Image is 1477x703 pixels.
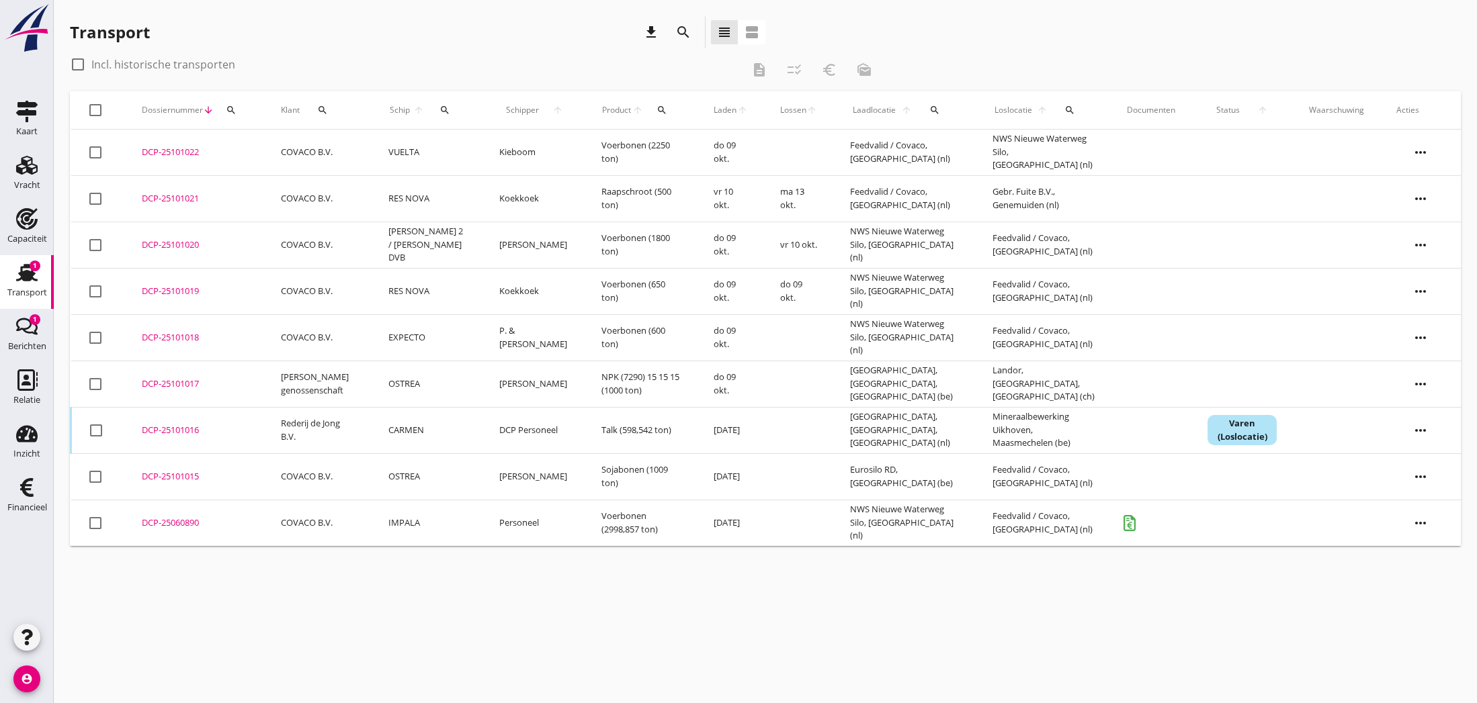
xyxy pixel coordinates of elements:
td: NWS Nieuwe Waterweg Silo, [GEOGRAPHIC_DATA] (nl) [834,314,976,361]
i: arrow_upward [898,105,915,115]
i: more_horiz [1402,365,1439,403]
td: COVACO B.V. [265,314,372,361]
td: RES NOVA [372,175,484,222]
td: Eurosilo RD, [GEOGRAPHIC_DATA] (be) [834,453,976,500]
i: more_horiz [1402,319,1439,357]
div: DCP-25101021 [142,192,249,205]
div: 1 [30,261,40,271]
div: Vracht [14,181,40,189]
div: Transport [70,21,150,43]
i: more_horiz [1402,504,1439,542]
td: Feedvalid / Covaco, [GEOGRAPHIC_DATA] (nl) [976,268,1111,314]
td: do 09 okt. [698,268,764,314]
span: Status [1208,104,1249,116]
td: NWS Nieuwe Waterweg Silo, [GEOGRAPHIC_DATA] (nl) [834,268,976,314]
td: Personeel [483,500,585,546]
td: Feedvalid / Covaco, [GEOGRAPHIC_DATA] (nl) [834,130,976,176]
span: Product [601,104,632,116]
td: [PERSON_NAME] 2 / [PERSON_NAME] DVB [372,222,484,268]
td: COVACO B.V. [265,453,372,500]
td: [GEOGRAPHIC_DATA], [GEOGRAPHIC_DATA], [GEOGRAPHIC_DATA] (nl) [834,407,976,453]
td: Rederij de Jong B.V. [265,407,372,453]
i: download [643,24,659,40]
div: DCP-25060890 [142,516,249,530]
i: arrow_upward [1249,105,1277,115]
i: search [439,105,450,115]
td: [DATE] [698,500,764,546]
td: Gebr. Fuite B.V., Genemuiden (nl) [976,175,1111,222]
td: Feedvalid / Covaco, [GEOGRAPHIC_DATA] (nl) [976,222,1111,268]
i: view_headline [716,24,732,40]
td: Raapschroot (500 ton) [585,175,698,222]
td: Feedvalid / Covaco, [GEOGRAPHIC_DATA] (nl) [834,175,976,222]
td: [PERSON_NAME] genossenschaft [265,361,372,407]
div: Klant [281,94,356,126]
i: more_horiz [1402,412,1439,449]
i: arrow_downward [203,105,214,115]
span: Dossiernummer [142,104,203,116]
div: DCP-25101018 [142,331,249,344]
i: more_horiz [1402,273,1439,310]
td: NWS Nieuwe Waterweg Silo, [GEOGRAPHIC_DATA] (nl) [976,130,1111,176]
div: DCP-25101017 [142,377,249,391]
td: Landor, [GEOGRAPHIC_DATA], [GEOGRAPHIC_DATA] (ch) [976,361,1111,407]
td: IMPALA [372,500,484,546]
td: P. & [PERSON_NAME] [483,314,585,361]
td: Talk (598,542 ton) [585,407,698,453]
i: search [675,24,691,40]
div: Relatie [13,395,40,404]
i: search [317,105,328,115]
td: Koekkoek [483,268,585,314]
td: Voerbonen (2250 ton) [585,130,698,176]
i: arrow_upward [736,105,748,115]
td: Feedvalid / Covaco, [GEOGRAPHIC_DATA] (nl) [976,500,1111,546]
i: arrow_upward [806,105,817,115]
td: Voerbonen (1800 ton) [585,222,698,268]
div: Documenten [1127,104,1175,116]
td: ma 13 okt. [764,175,834,222]
i: more_horiz [1402,180,1439,218]
div: 1 [30,314,40,325]
div: Kaart [16,127,38,136]
td: COVACO B.V. [265,500,372,546]
div: Waarschuwing [1309,104,1364,116]
td: NWS Nieuwe Waterweg Silo, [GEOGRAPHIC_DATA] (nl) [834,222,976,268]
td: EXPECTO [372,314,484,361]
td: [PERSON_NAME] [483,222,585,268]
div: DCP-25101019 [142,285,249,298]
td: VUELTA [372,130,484,176]
span: Laadlocatie [850,104,898,116]
td: RES NOVA [372,268,484,314]
td: DCP Personeel [483,407,585,453]
span: Loslocatie [993,104,1035,116]
td: [PERSON_NAME] [483,453,585,500]
span: Lossen [780,104,806,116]
i: more_horiz [1402,134,1439,171]
i: more_horiz [1402,458,1439,496]
i: arrow_upward [412,105,426,115]
td: CARMEN [372,407,484,453]
td: do 09 okt. [698,361,764,407]
span: Schipper [499,104,545,116]
td: Sojabonen (1009 ton) [585,453,698,500]
i: more_horiz [1402,226,1439,264]
i: view_agenda [744,24,760,40]
td: OSTREA [372,453,484,500]
td: COVACO B.V. [265,222,372,268]
td: Mineraalbewerking Uikhoven, Maasmechelen (be) [976,407,1111,453]
div: Transport [7,288,47,297]
td: Feedvalid / Covaco, [GEOGRAPHIC_DATA] (nl) [976,453,1111,500]
label: Incl. historische transporten [91,58,235,71]
td: [PERSON_NAME] [483,361,585,407]
td: [DATE] [698,453,764,500]
td: do 09 okt. [698,222,764,268]
i: search [1064,105,1075,115]
i: arrow_upward [632,105,644,115]
td: Voerbonen (600 ton) [585,314,698,361]
div: Acties [1396,104,1445,116]
div: DCP-25101016 [142,424,249,437]
td: Kieboom [483,130,585,176]
div: DCP-25101020 [142,238,249,252]
div: Financieel [7,503,47,512]
td: [GEOGRAPHIC_DATA], [GEOGRAPHIC_DATA], [GEOGRAPHIC_DATA] (be) [834,361,976,407]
